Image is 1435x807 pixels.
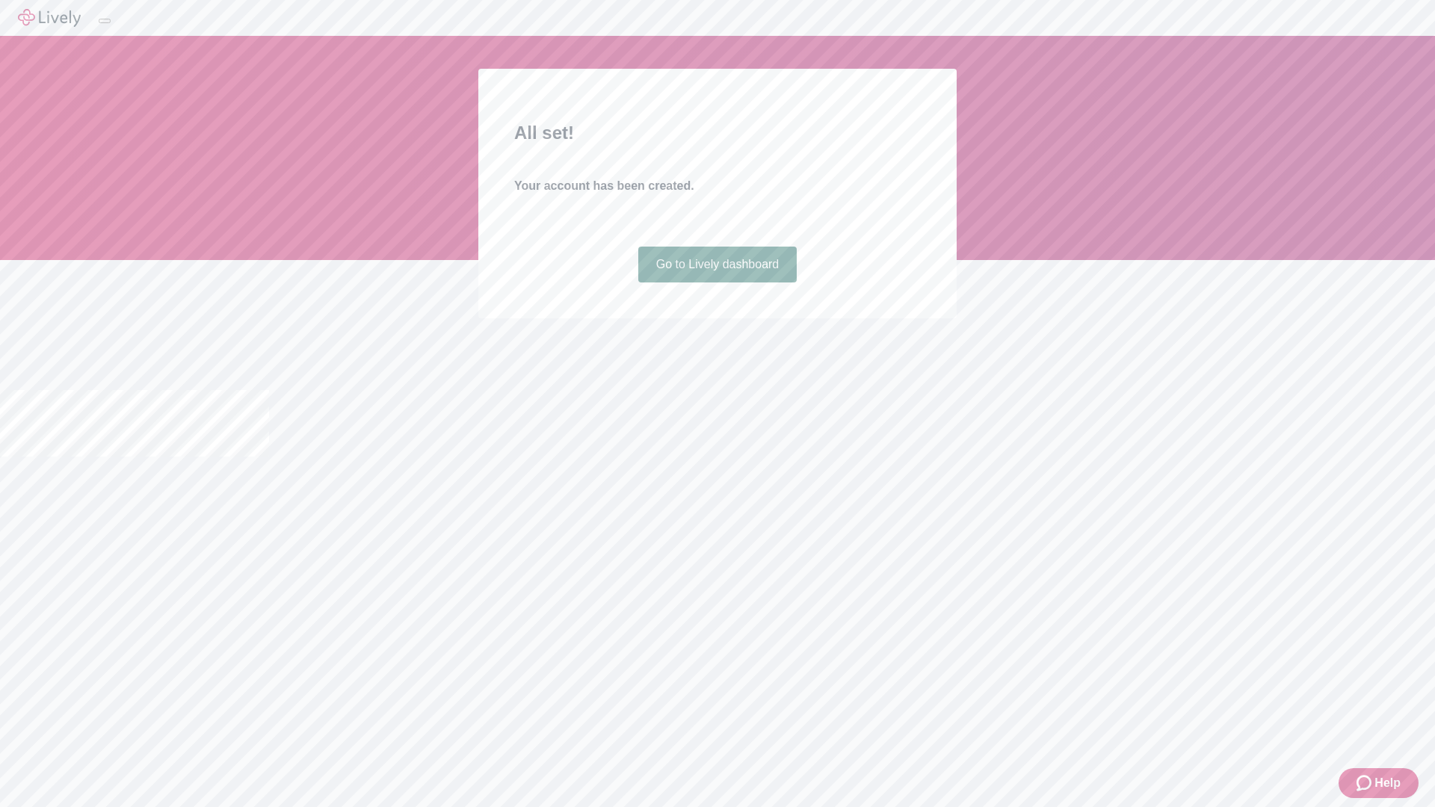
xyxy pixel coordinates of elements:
[1374,774,1401,792] span: Help
[18,9,81,27] img: Lively
[514,177,921,195] h4: Your account has been created.
[99,19,111,23] button: Log out
[638,247,797,282] a: Go to Lively dashboard
[1339,768,1419,798] button: Zendesk support iconHelp
[514,120,921,146] h2: All set!
[1357,774,1374,792] svg: Zendesk support icon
